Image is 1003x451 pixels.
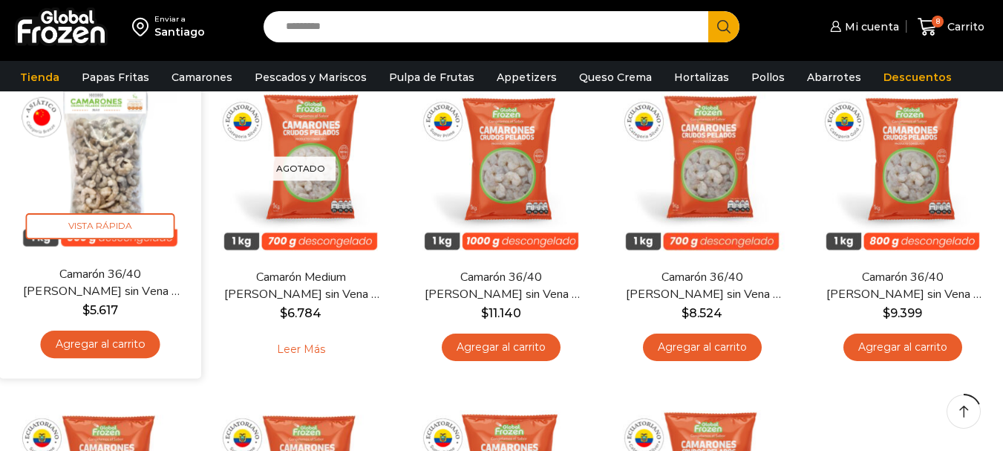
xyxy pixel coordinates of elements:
[841,19,899,34] span: Mi cuenta
[266,156,336,181] p: Agotado
[572,63,659,91] a: Queso Crema
[843,334,962,361] a: Agregar al carrito: “Camarón 36/40 Crudo Pelado sin Vena - Gold - Caja 10 kg”
[41,331,160,358] a: Agregar al carrito: “Camarón 36/40 Crudo Pelado sin Vena - Bronze - Caja 10 kg”
[220,269,381,303] a: Camarón Medium [PERSON_NAME] sin Vena – Silver – Caja 10 kg
[164,63,240,91] a: Camarones
[382,63,482,91] a: Pulpa de Frutas
[254,334,348,365] a: Leé más sobre “Camarón Medium Crudo Pelado sin Vena - Silver - Caja 10 kg”
[823,269,983,303] a: Camarón 36/40 [PERSON_NAME] sin Vena – Gold – Caja 10 kg
[154,14,205,25] div: Enviar a
[481,306,521,320] bdi: 11.140
[489,63,564,91] a: Appetizers
[154,25,205,39] div: Santiago
[280,306,321,320] bdi: 6.784
[682,306,689,320] span: $
[667,63,736,91] a: Hortalizas
[82,303,118,317] bdi: 5.617
[19,265,181,300] a: Camarón 36/40 [PERSON_NAME] sin Vena – Bronze – Caja 10 kg
[442,334,561,361] a: Agregar al carrito: “Camarón 36/40 Crudo Pelado sin Vena - Super Prime - Caja 10 kg”
[944,19,984,34] span: Carrito
[280,306,287,320] span: $
[682,306,722,320] bdi: 8.524
[883,306,890,320] span: $
[708,11,739,42] button: Search button
[876,63,959,91] a: Descuentos
[26,213,175,239] span: Vista Rápida
[421,269,581,303] a: Camarón 36/40 [PERSON_NAME] sin Vena – Super Prime – Caja 10 kg
[82,303,90,317] span: $
[932,16,944,27] span: 8
[13,63,67,91] a: Tienda
[914,10,988,45] a: 8 Carrito
[132,14,154,39] img: address-field-icon.svg
[481,306,489,320] span: $
[622,269,783,303] a: Camarón 36/40 [PERSON_NAME] sin Vena – Silver – Caja 10 kg
[744,63,792,91] a: Pollos
[883,306,922,320] bdi: 9.399
[74,63,157,91] a: Papas Fritas
[247,63,374,91] a: Pescados y Mariscos
[800,63,869,91] a: Abarrotes
[826,12,899,42] a: Mi cuenta
[643,334,762,361] a: Agregar al carrito: “Camarón 36/40 Crudo Pelado sin Vena - Silver - Caja 10 kg”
